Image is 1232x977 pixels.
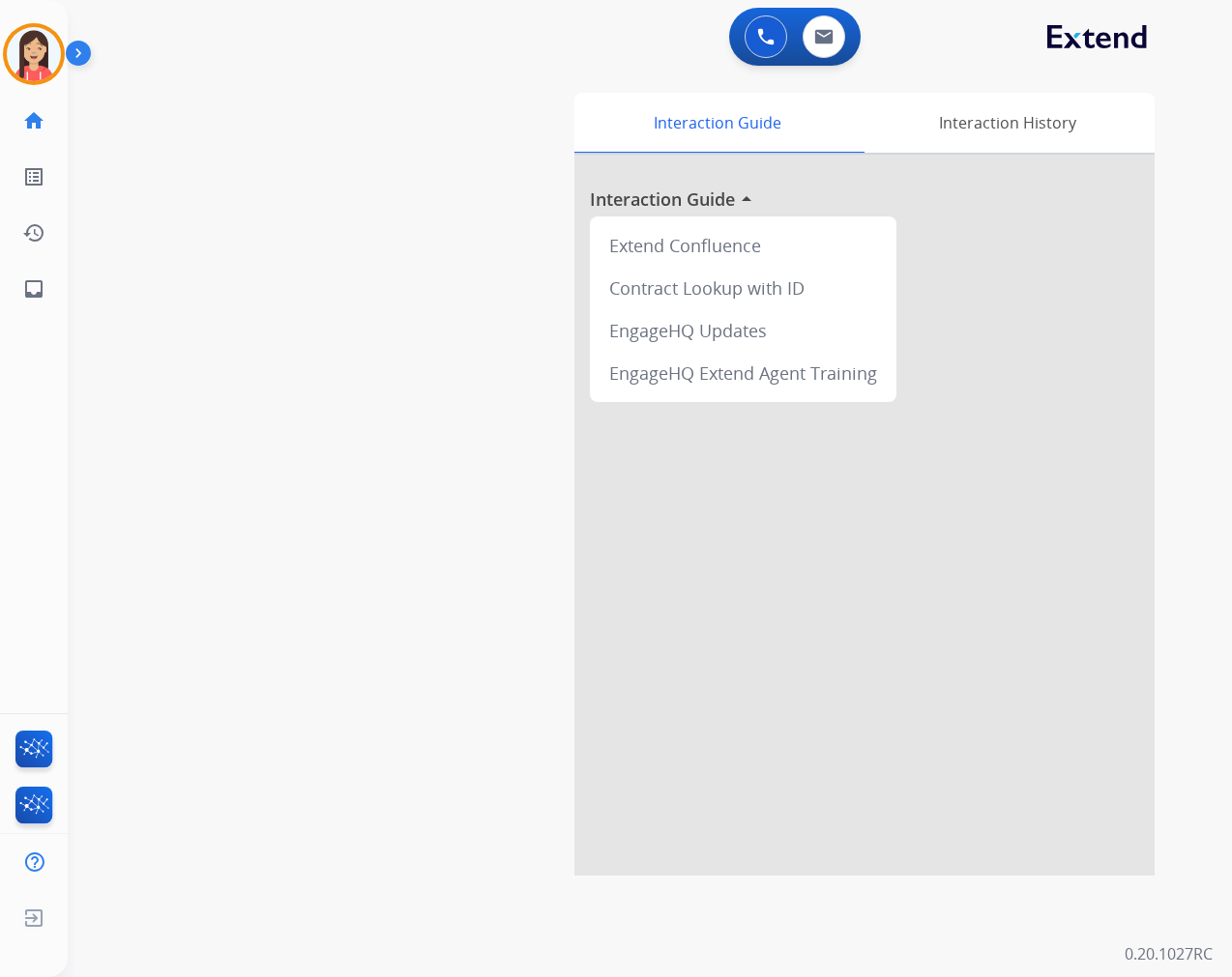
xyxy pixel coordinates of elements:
p: 0.20.1027RC [1125,942,1213,965]
mat-icon: history [22,221,45,244]
div: Contract Lookup with ID [598,267,889,309]
div: EngageHQ Updates [598,309,889,352]
div: Extend Confluence [598,224,889,267]
mat-icon: list_alt [22,165,45,188]
img: avatar [7,27,61,81]
div: EngageHQ Extend Agent Training [598,352,889,394]
div: Interaction Guide [574,93,860,153]
mat-icon: inbox [22,277,45,301]
div: Interaction History [860,93,1155,153]
mat-icon: home [22,109,45,132]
